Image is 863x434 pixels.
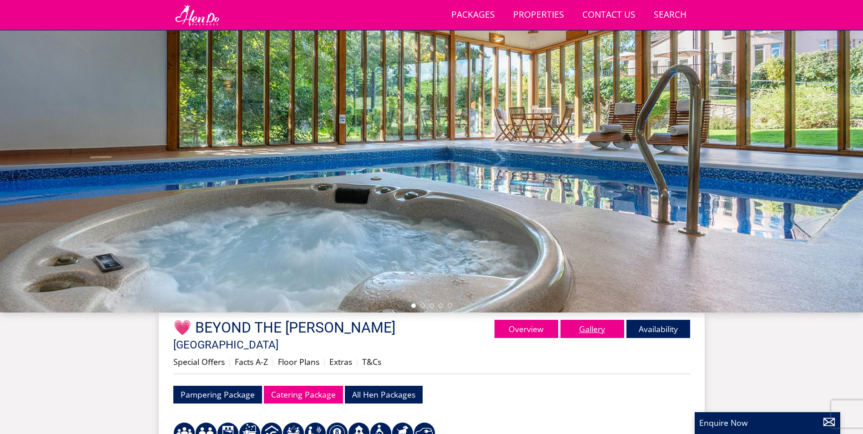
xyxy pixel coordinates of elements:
span: 💗 BEYOND THE [PERSON_NAME] [173,319,395,336]
a: Properties [510,5,568,25]
a: 💗 BEYOND THE [PERSON_NAME] [173,319,399,336]
a: Pampering Package [173,386,262,404]
a: T&Cs [362,356,381,367]
a: Packages [448,5,499,25]
a: Contact Us [579,5,639,25]
p: Enquire Now [699,417,836,429]
a: Availability [626,320,690,338]
a: Floor Plans [278,356,319,367]
a: Overview [495,320,558,338]
a: Gallery [560,320,624,338]
a: Extras [329,356,352,367]
a: Facts A-Z [235,356,268,367]
a: Special Offers [173,356,225,367]
a: [GEOGRAPHIC_DATA] [173,338,278,351]
a: Catering Package [264,386,343,404]
a: All Hen Packages [345,386,423,404]
a: Search [650,5,690,25]
img: Hen Do Packages [173,4,221,26]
